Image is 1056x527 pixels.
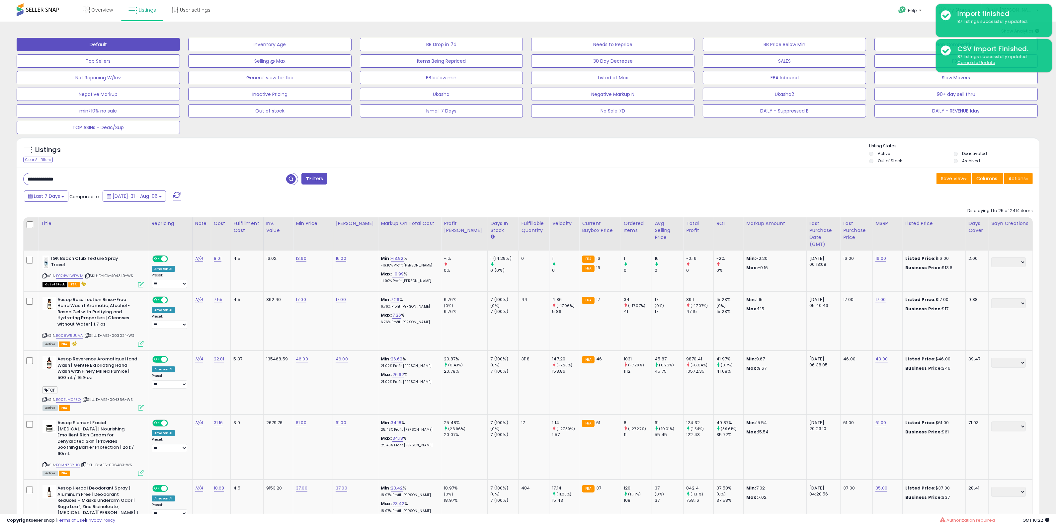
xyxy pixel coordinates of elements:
[296,220,330,227] div: Min Price
[874,88,1038,101] button: 90+ day sell thru
[908,8,917,13] span: Help
[296,419,306,426] a: 61.00
[686,256,713,262] div: -0.16
[490,420,518,426] div: 7 (100%)
[905,306,960,312] div: $17
[552,220,576,227] div: Velocity
[266,220,290,234] div: Inv. value
[521,356,544,362] div: 3118
[195,356,203,362] a: N/A
[716,256,743,262] div: -2%
[17,88,180,101] button: Negative Markup
[444,297,487,303] div: 6.76%
[195,220,208,227] div: Note
[557,303,575,308] small: (-17.06%)
[582,256,594,263] small: FBA
[336,220,375,227] div: [PERSON_NAME]
[628,303,645,308] small: (-17.07%)
[266,356,288,362] div: 135468.59
[490,303,500,308] small: (0%)
[968,220,986,234] div: Days Cover
[686,356,713,362] div: 9870.41
[381,271,392,277] b: Max:
[716,356,743,362] div: 41.97%
[746,306,801,312] p: 1.15
[195,419,203,426] a: N/A
[42,256,49,269] img: 31W0TAAZqAL._SL40_.jpg
[874,104,1038,117] button: DAILY - REVENUE 1day
[56,462,80,468] a: B01ANZDYHC
[59,405,70,411] span: FBA
[843,356,867,362] div: 46.00
[490,309,518,315] div: 7 (100%)
[746,255,756,262] strong: Min:
[552,267,579,273] div: 0
[596,264,600,271] span: 16
[703,88,866,101] button: Ukasha2
[24,190,68,202] button: Last 7 Days
[905,265,960,271] div: $13.6
[874,38,1038,51] button: Non Competitive
[624,309,652,315] div: 41
[905,419,935,426] b: Listed Price:
[42,405,58,411] span: All listings currently available for purchase on Amazon
[23,157,53,163] div: Clear All Filters
[490,234,494,240] small: Days In Stock.
[716,309,743,315] div: 15.23%
[56,333,83,339] a: B008W5UUAA
[51,256,132,269] b: IGK Beach Club Texture Spray Travel
[42,282,67,287] span: All listings that are currently out of stock and unavailable for purchase on Amazon
[628,362,644,368] small: (-7.28%)
[167,297,177,303] span: OFF
[381,420,436,432] div: %
[531,38,694,51] button: Needs to Reprice
[746,220,804,227] div: Markup Amount
[490,267,518,273] div: 0 (0%)
[360,104,523,117] button: Ismail 7 Days
[59,341,70,347] span: FBA
[703,38,866,51] button: BB Price Below Min
[296,485,307,491] a: 37.00
[381,312,392,318] b: Max:
[266,420,288,426] div: 2679.76
[444,303,453,308] small: (0%)
[42,386,57,394] span: TOP
[35,145,61,155] h5: Listings
[381,380,436,384] p: 21.02% Profit [PERSON_NAME]
[188,71,352,84] button: Generel view for fba
[17,38,180,51] button: Default
[70,341,77,346] i: hazardous material
[552,256,579,262] div: 1
[746,256,801,262] p: -2.20
[490,220,516,234] div: Days In Stock
[875,296,886,303] a: 17.00
[56,273,83,279] a: B074WLWFWM
[42,297,56,310] img: 31qwUK-6uVL._SL40_.jpg
[716,303,726,308] small: (0%)
[952,19,1047,25] div: 87 listings successfully updated.
[624,356,652,362] div: 1031
[878,158,902,164] label: Out of Stock
[552,368,579,374] div: 158.86
[214,296,223,303] a: 7.55
[336,255,346,262] a: 16.00
[690,303,708,308] small: (-17.07%)
[596,255,600,262] span: 16
[360,71,523,84] button: BB below min
[188,38,352,51] button: Inventory Age
[531,71,694,84] button: Listed at Max
[809,220,838,248] div: Last Purchase Date (GMT)
[843,297,867,303] div: 17.00
[296,255,306,262] a: 13.60
[659,362,674,368] small: (0.26%)
[233,356,258,362] div: 5.37
[152,273,187,288] div: Preset:
[531,104,694,117] button: No Sale 7D
[905,264,942,271] b: Business Price:
[195,485,203,491] a: N/A
[746,306,758,312] strong: Max:
[703,71,866,84] button: FBA Inbound
[521,420,544,426] div: 17
[153,357,161,362] span: ON
[360,88,523,101] button: Ukasha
